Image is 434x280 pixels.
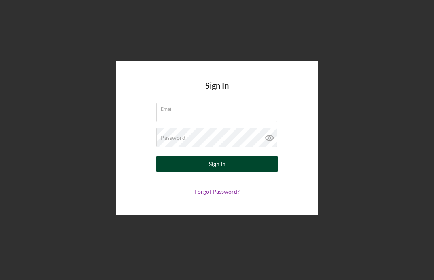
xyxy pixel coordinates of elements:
[161,135,185,141] label: Password
[209,156,226,172] div: Sign In
[156,156,278,172] button: Sign In
[194,188,240,195] a: Forgot Password?
[161,103,277,112] label: Email
[205,81,229,103] h4: Sign In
